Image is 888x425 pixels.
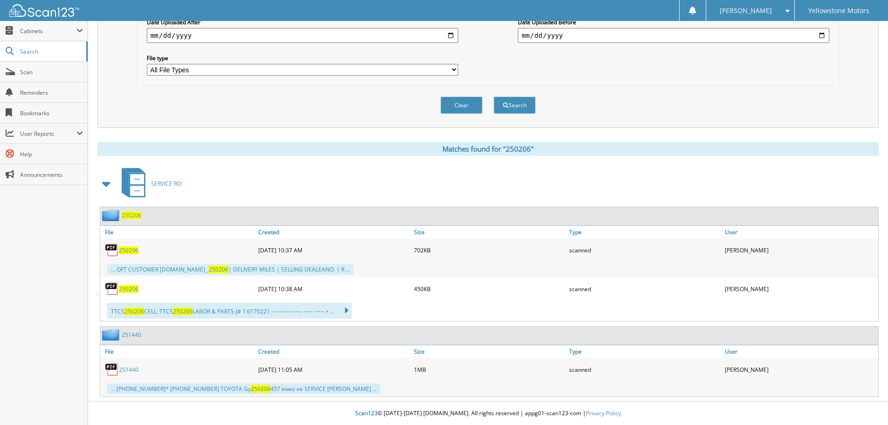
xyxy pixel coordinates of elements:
img: PDF.png [105,362,119,376]
span: Reminders [20,89,83,97]
input: start [147,28,458,43]
div: ... [PHONE_NUMBER]* [PHONE_NUMBER] TOYOTA Gy 457 ewes ee SERVICE [PERSON_NAME] ... [107,383,380,394]
span: Bookmarks [20,109,83,117]
a: Created [256,345,412,358]
label: File type [147,54,458,62]
a: Type [567,226,723,238]
div: [PERSON_NAME] [723,241,878,259]
a: Type [567,345,723,358]
span: User Reports [20,130,76,138]
button: Search [494,97,536,114]
a: User [723,226,878,238]
img: folder2.png [102,209,122,221]
span: Search [20,48,82,56]
button: Clear [441,97,482,114]
span: Scan [20,68,83,76]
div: [PERSON_NAME] [723,279,878,298]
a: 251440 [119,366,138,374]
span: 250206 [209,265,228,273]
a: 250206 [119,246,138,254]
div: 450KB [412,279,567,298]
div: scanned [567,241,723,259]
div: ... OFT CUSTOMER [DOMAIN_NAME] _ | DELIVERY MILES | SELLING DEALEANO. | R ... [107,264,354,275]
a: 250206 [122,211,141,219]
div: scanned [567,360,723,379]
input: end [518,28,829,43]
a: 251440 [122,331,141,339]
a: Created [256,226,412,238]
div: [DATE] 10:37 AM [256,241,412,259]
span: 250206 [124,307,144,315]
span: [PERSON_NAME] [720,8,772,14]
label: Date Uploaded Before [518,18,829,26]
label: Date Uploaded After [147,18,458,26]
div: TTCS CELL: TTCS LABOR & PARTS-J# 1 6170221 -------~----~-- ~~~ ~~~ +... [107,303,352,319]
a: User [723,345,878,358]
span: Help [20,150,83,158]
img: PDF.png [105,282,119,296]
span: Scan123 [355,409,378,417]
span: 250206 [173,307,193,315]
a: SERVICE RO [116,165,181,202]
div: Matches found for "250206" [97,142,879,156]
a: File [100,345,256,358]
div: [DATE] 10:38 AM [256,279,412,298]
a: Size [412,345,567,358]
span: Announcements [20,171,83,179]
a: Size [412,226,567,238]
span: SERVICE RO [151,180,181,188]
img: folder2.png [102,329,122,341]
img: scan123-logo-white.svg [9,4,79,17]
div: [DATE] 11:05 AM [256,360,412,379]
iframe: Chat Widget [841,380,888,425]
a: 250206 [119,285,138,293]
a: Privacy Policy [586,409,621,417]
div: scanned [567,279,723,298]
div: 1MB [412,360,567,379]
a: File [100,226,256,238]
span: 250206 [251,385,270,393]
img: PDF.png [105,243,119,257]
div: © [DATE]-[DATE] [DOMAIN_NAME]. All rights reserved | appg01-scan123-com | [88,402,888,425]
div: 702KB [412,241,567,259]
div: [PERSON_NAME] [723,360,878,379]
span: Yellowstone Motors [808,8,869,14]
span: Cabinets [20,27,76,35]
